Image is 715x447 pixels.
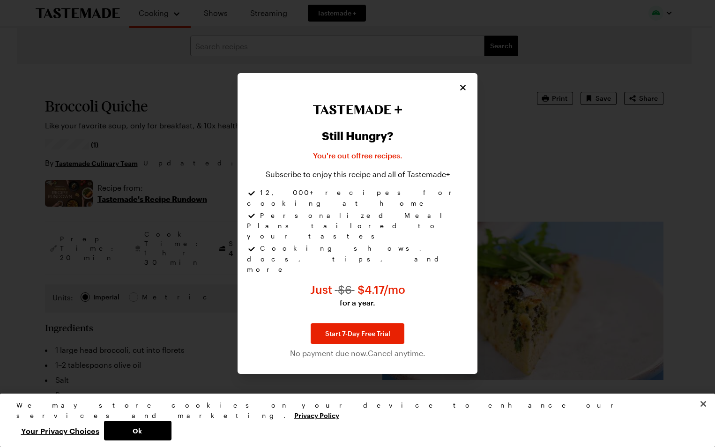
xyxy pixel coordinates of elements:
h2: Still Hungry? [322,129,393,142]
p: Just $4.17 per month for a year instead of $6 [310,282,405,308]
button: Your Privacy Choices [16,421,104,440]
div: Privacy [16,400,691,440]
button: Close [693,394,714,414]
li: Personalized Meal Plans tailored to your tastes [247,210,468,243]
button: Close [458,82,468,93]
p: Subscribe to enjoy this recipe and all of Tastemade+ [266,169,450,180]
a: Start 7-Day Free Trial [311,323,404,344]
img: Tastemade+ [313,105,402,114]
span: $ 6 [335,283,355,296]
div: We may store cookies on your device to enhance our services and marketing. [16,400,691,421]
p: You're out of free recipes . [313,150,402,161]
a: More information about your privacy, opens in a new tab [294,410,339,419]
li: Cooking shows, docs, tips, and more [247,243,468,274]
span: Start 7-Day Free Trial [325,329,390,338]
li: 12,000+ recipes for cooking at home [247,187,468,210]
span: Just $ 4.17 /mo [310,283,405,296]
button: Ok [104,421,171,440]
span: No payment due now. Cancel anytime. [290,348,425,359]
